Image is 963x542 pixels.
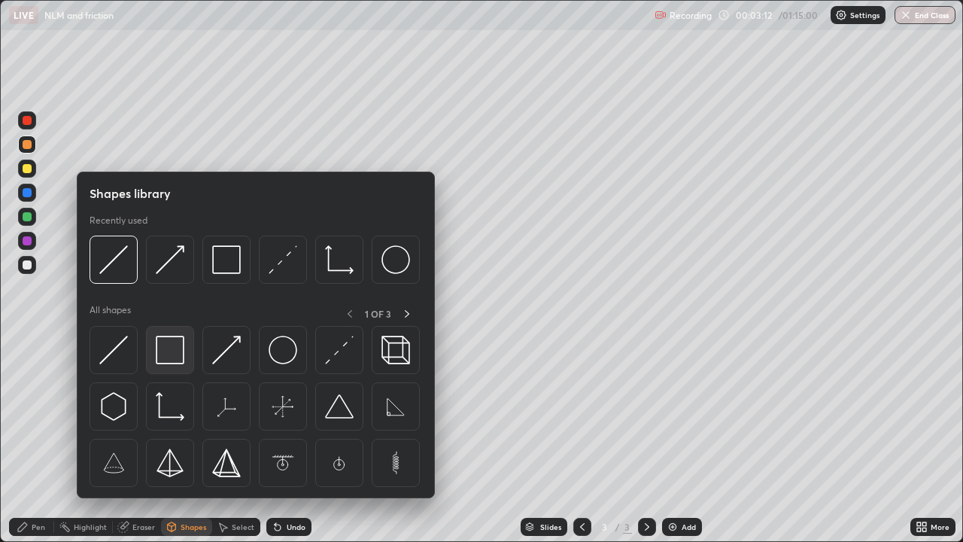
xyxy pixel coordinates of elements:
[132,523,155,531] div: Eraser
[682,523,696,531] div: Add
[32,523,45,531] div: Pen
[269,245,297,274] img: svg+xml;charset=utf-8,%3Csvg%20xmlns%3D%22http%3A%2F%2Fwww.w3.org%2F2000%2Fsvg%22%20width%3D%2230...
[14,9,34,21] p: LIVE
[90,215,147,227] p: Recently used
[156,449,184,477] img: svg+xml;charset=utf-8,%3Csvg%20xmlns%3D%22http%3A%2F%2Fwww.w3.org%2F2000%2Fsvg%22%20width%3D%2234...
[99,245,128,274] img: svg+xml;charset=utf-8,%3Csvg%20xmlns%3D%22http%3A%2F%2Fwww.w3.org%2F2000%2Fsvg%22%20width%3D%2230...
[212,245,241,274] img: svg+xml;charset=utf-8,%3Csvg%20xmlns%3D%22http%3A%2F%2Fwww.w3.org%2F2000%2Fsvg%22%20width%3D%2234...
[269,336,297,364] img: svg+xml;charset=utf-8,%3Csvg%20xmlns%3D%22http%3A%2F%2Fwww.w3.org%2F2000%2Fsvg%22%20width%3D%2236...
[269,449,297,477] img: svg+xml;charset=utf-8,%3Csvg%20xmlns%3D%22http%3A%2F%2Fwww.w3.org%2F2000%2Fsvg%22%20width%3D%2265...
[325,449,354,477] img: svg+xml;charset=utf-8,%3Csvg%20xmlns%3D%22http%3A%2F%2Fwww.w3.org%2F2000%2Fsvg%22%20width%3D%2265...
[931,523,949,531] div: More
[90,304,131,323] p: All shapes
[99,449,128,477] img: svg+xml;charset=utf-8,%3Csvg%20xmlns%3D%22http%3A%2F%2Fwww.w3.org%2F2000%2Fsvg%22%20width%3D%2265...
[74,523,107,531] div: Highlight
[597,522,612,531] div: 3
[365,308,391,320] p: 1 OF 3
[325,392,354,421] img: svg+xml;charset=utf-8,%3Csvg%20xmlns%3D%22http%3A%2F%2Fwww.w3.org%2F2000%2Fsvg%22%20width%3D%2238...
[212,336,241,364] img: svg+xml;charset=utf-8,%3Csvg%20xmlns%3D%22http%3A%2F%2Fwww.w3.org%2F2000%2Fsvg%22%20width%3D%2230...
[325,336,354,364] img: svg+xml;charset=utf-8,%3Csvg%20xmlns%3D%22http%3A%2F%2Fwww.w3.org%2F2000%2Fsvg%22%20width%3D%2230...
[670,10,712,21] p: Recording
[835,9,847,21] img: class-settings-icons
[90,184,171,202] h5: Shapes library
[655,9,667,21] img: recording.375f2c34.svg
[381,449,410,477] img: svg+xml;charset=utf-8,%3Csvg%20xmlns%3D%22http%3A%2F%2Fwww.w3.org%2F2000%2Fsvg%22%20width%3D%2265...
[99,392,128,421] img: svg+xml;charset=utf-8,%3Csvg%20xmlns%3D%22http%3A%2F%2Fwww.w3.org%2F2000%2Fsvg%22%20width%3D%2230...
[232,523,254,531] div: Select
[99,336,128,364] img: svg+xml;charset=utf-8,%3Csvg%20xmlns%3D%22http%3A%2F%2Fwww.w3.org%2F2000%2Fsvg%22%20width%3D%2230...
[156,392,184,421] img: svg+xml;charset=utf-8,%3Csvg%20xmlns%3D%22http%3A%2F%2Fwww.w3.org%2F2000%2Fsvg%22%20width%3D%2233...
[381,392,410,421] img: svg+xml;charset=utf-8,%3Csvg%20xmlns%3D%22http%3A%2F%2Fwww.w3.org%2F2000%2Fsvg%22%20width%3D%2265...
[623,520,632,534] div: 3
[381,336,410,364] img: svg+xml;charset=utf-8,%3Csvg%20xmlns%3D%22http%3A%2F%2Fwww.w3.org%2F2000%2Fsvg%22%20width%3D%2235...
[900,9,912,21] img: end-class-cross
[381,245,410,274] img: svg+xml;charset=utf-8,%3Csvg%20xmlns%3D%22http%3A%2F%2Fwww.w3.org%2F2000%2Fsvg%22%20width%3D%2236...
[667,521,679,533] img: add-slide-button
[325,245,354,274] img: svg+xml;charset=utf-8,%3Csvg%20xmlns%3D%22http%3A%2F%2Fwww.w3.org%2F2000%2Fsvg%22%20width%3D%2233...
[212,392,241,421] img: svg+xml;charset=utf-8,%3Csvg%20xmlns%3D%22http%3A%2F%2Fwww.w3.org%2F2000%2Fsvg%22%20width%3D%2265...
[269,392,297,421] img: svg+xml;charset=utf-8,%3Csvg%20xmlns%3D%22http%3A%2F%2Fwww.w3.org%2F2000%2Fsvg%22%20width%3D%2265...
[895,6,955,24] button: End Class
[156,245,184,274] img: svg+xml;charset=utf-8,%3Csvg%20xmlns%3D%22http%3A%2F%2Fwww.w3.org%2F2000%2Fsvg%22%20width%3D%2230...
[181,523,206,531] div: Shapes
[850,11,879,19] p: Settings
[540,523,561,531] div: Slides
[156,336,184,364] img: svg+xml;charset=utf-8,%3Csvg%20xmlns%3D%22http%3A%2F%2Fwww.w3.org%2F2000%2Fsvg%22%20width%3D%2234...
[44,9,114,21] p: NLM and friction
[287,523,305,531] div: Undo
[212,449,241,477] img: svg+xml;charset=utf-8,%3Csvg%20xmlns%3D%22http%3A%2F%2Fwww.w3.org%2F2000%2Fsvg%22%20width%3D%2234...
[615,522,620,531] div: /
